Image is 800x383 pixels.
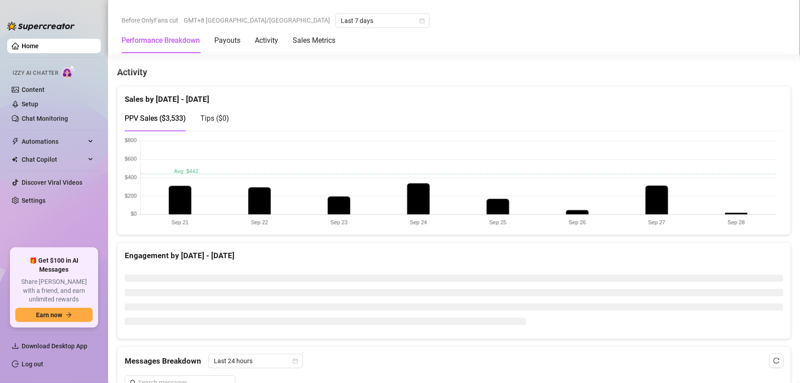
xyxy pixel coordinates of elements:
span: Izzy AI Chatter [13,69,58,78]
div: Sales by [DATE] - [DATE] [125,87,783,106]
a: Settings [22,197,45,204]
h4: Activity [117,66,791,79]
span: Before OnlyFans cut [122,14,178,27]
img: AI Chatter [62,65,76,78]
span: arrow-right [66,312,72,318]
div: Messages Breakdown [125,354,783,369]
span: Earn now [36,311,62,319]
span: Automations [22,134,86,149]
a: Setup [22,100,38,108]
button: Earn nowarrow-right [15,308,93,322]
a: Discover Viral Videos [22,179,82,186]
a: Chat Monitoring [22,115,68,122]
img: Chat Copilot [12,156,18,163]
span: Share [PERSON_NAME] with a friend, and earn unlimited rewards [15,278,93,304]
span: PPV Sales ( $3,533 ) [125,114,186,123]
span: reload [773,358,780,364]
span: Last 24 hours [214,355,298,368]
div: Engagement by [DATE] - [DATE] [125,250,783,262]
span: GMT+8 [GEOGRAPHIC_DATA]/[GEOGRAPHIC_DATA] [184,14,330,27]
div: Activity [255,35,278,46]
span: Last 7 days [341,14,425,27]
div: Sales Metrics [293,35,335,46]
a: Content [22,86,45,93]
a: Log out [22,360,43,368]
a: Home [22,42,39,50]
div: Performance Breakdown [122,35,200,46]
span: thunderbolt [12,138,19,145]
span: calendar [420,18,425,23]
span: calendar [293,359,298,364]
img: logo-BBDzfeDw.svg [7,22,75,31]
span: Download Desktop App [22,342,87,350]
div: Payouts [214,35,240,46]
span: 🎁 Get $100 in AI Messages [15,256,93,274]
span: Chat Copilot [22,152,86,167]
span: download [12,342,19,350]
span: Tips ( $0 ) [200,114,229,123]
